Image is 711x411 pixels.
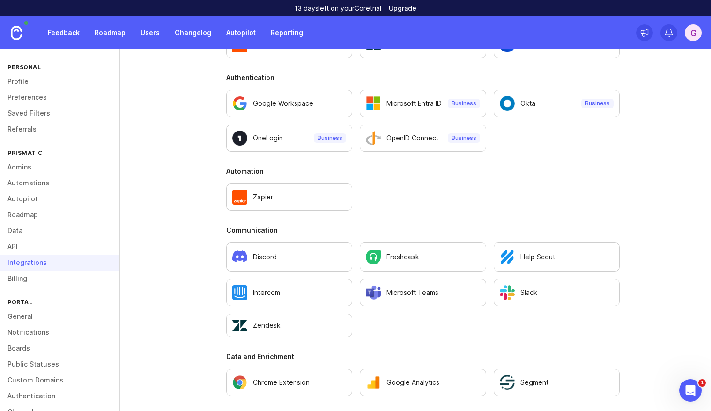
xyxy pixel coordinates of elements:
img: Profile image for Canny Bot [19,148,38,167]
p: Okta [520,99,535,108]
a: Reporting [265,24,309,41]
iframe: Intercom live chat [679,379,702,402]
div: Salesforce integration [19,262,157,272]
span: 1 [698,379,706,387]
h3: Authentication [226,73,620,82]
p: 13 days left on your Core trial [295,4,381,13]
p: Google Workspace [253,99,313,108]
button: Search for help [14,184,174,203]
div: Profile image for Canny BotDo you still have any questions? I'm also happy to pass you to one of ... [10,140,178,175]
p: Help Scout [520,252,555,262]
a: Configure Chrome Extension in a new tab. [226,369,352,396]
button: G [685,24,702,41]
h3: Automation [226,167,620,176]
a: Configure Zendesk settings. [226,314,352,337]
div: Admin roles [14,241,174,258]
span: Home [21,316,42,322]
p: Google Analytics [386,378,439,387]
p: Slack [520,288,537,297]
a: Configure Google Workspace settings. [226,90,352,117]
div: Jira integration [19,228,157,237]
a: Users [135,24,165,41]
a: Feedback [42,24,85,41]
span: Messages [78,316,110,322]
p: Business [452,134,476,142]
p: Chrome Extension [253,378,310,387]
a: Configure Freshdesk settings. [360,242,486,272]
a: Configure Microsoft Teams settings. [360,279,486,306]
span: Search for help [19,189,76,198]
div: Canny Bot [42,157,76,167]
p: Zendesk [253,321,281,330]
p: Intercom [253,288,280,297]
a: Configure Segment settings. [494,369,620,396]
a: Configure Google Analytics settings. [360,369,486,396]
img: logo [19,18,30,33]
div: Admin roles [19,245,157,255]
p: Microsoft Entra ID [386,99,442,108]
p: Hi [PERSON_NAME]! 👋 [19,66,169,98]
a: Configure OneLogin settings. [226,125,352,152]
img: Profile image for Jacques [136,15,155,34]
span: Help [148,316,163,322]
a: Upgrade [389,5,416,12]
div: Recent message [19,134,168,144]
p: OpenID Connect [386,133,438,143]
a: Roadmap [89,24,131,41]
p: Business [318,134,342,142]
div: Autopilot [14,206,174,224]
div: Salesforce integration [14,258,174,276]
a: Configure Slack settings. [494,279,620,306]
p: Zapier [253,192,273,202]
p: OneLogin [253,133,283,143]
p: Segment [520,378,548,387]
p: Business [585,100,610,107]
div: Recent messageProfile image for Canny BotDo you still have any questions? I'm also happy to pass ... [9,126,178,175]
span: Do you still have any questions? I'm also happy to pass you to one of our humans here at [GEOGRAP... [42,148,454,156]
h3: Data and Enrichment [226,352,620,361]
a: Configure Discord settings. [226,242,352,272]
p: How can we help? [19,98,169,114]
div: Jira integration [14,224,174,241]
a: Configure Microsoft Entra ID settings. [360,90,486,117]
img: Canny Home [11,26,22,40]
a: Configure Intercom settings. [226,279,352,306]
p: Freshdesk [386,252,419,262]
a: Configure Help Scout settings. [494,242,620,272]
a: Autopilot [221,24,261,41]
p: Discord [253,252,277,262]
div: Autopilot [19,210,157,220]
p: Microsoft Teams [386,288,438,297]
a: Configure Zapier settings. [226,183,352,211]
a: Configure OpenID Connect settings. [360,125,486,152]
a: Configure Okta settings. [494,90,620,117]
a: Changelog [169,24,217,41]
button: Help [125,292,187,330]
h3: Communication [226,226,620,235]
div: Close [161,15,178,32]
p: Business [452,100,476,107]
div: • 21h ago [78,157,108,167]
button: Messages [62,292,125,330]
